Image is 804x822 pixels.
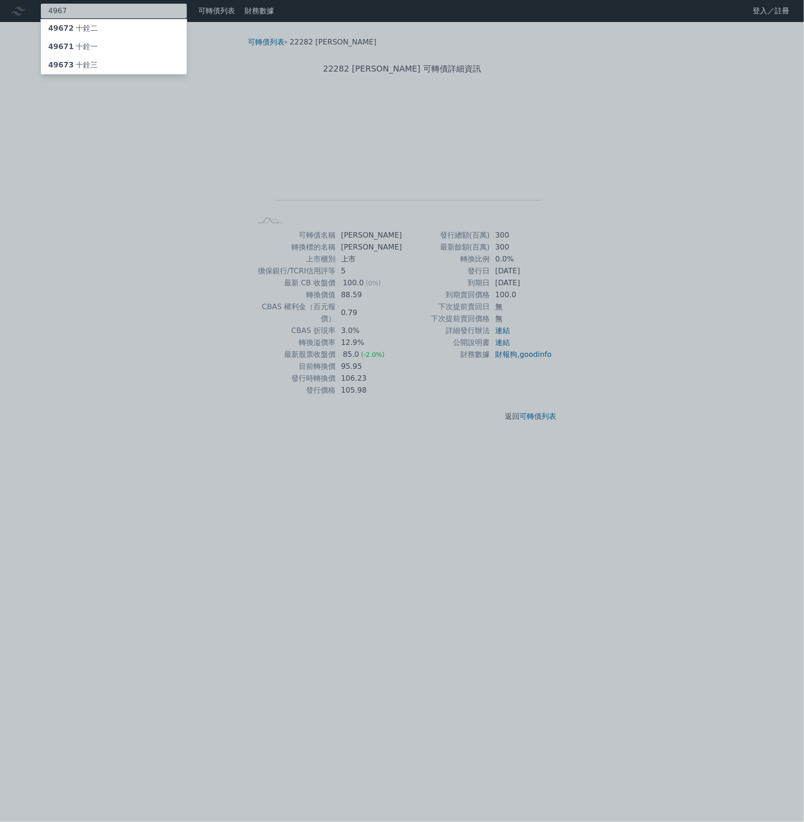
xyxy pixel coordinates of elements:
a: 49672十銓二 [41,19,187,38]
div: 十銓一 [48,41,98,52]
div: 聊天小工具 [758,778,804,822]
span: 49673 [48,61,74,69]
div: 十銓三 [48,60,98,71]
a: 49671十銓一 [41,38,187,56]
div: 十銓二 [48,23,98,34]
span: 49671 [48,42,74,51]
span: 49672 [48,24,74,33]
a: 49673十銓三 [41,56,187,74]
iframe: Chat Widget [758,778,804,822]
